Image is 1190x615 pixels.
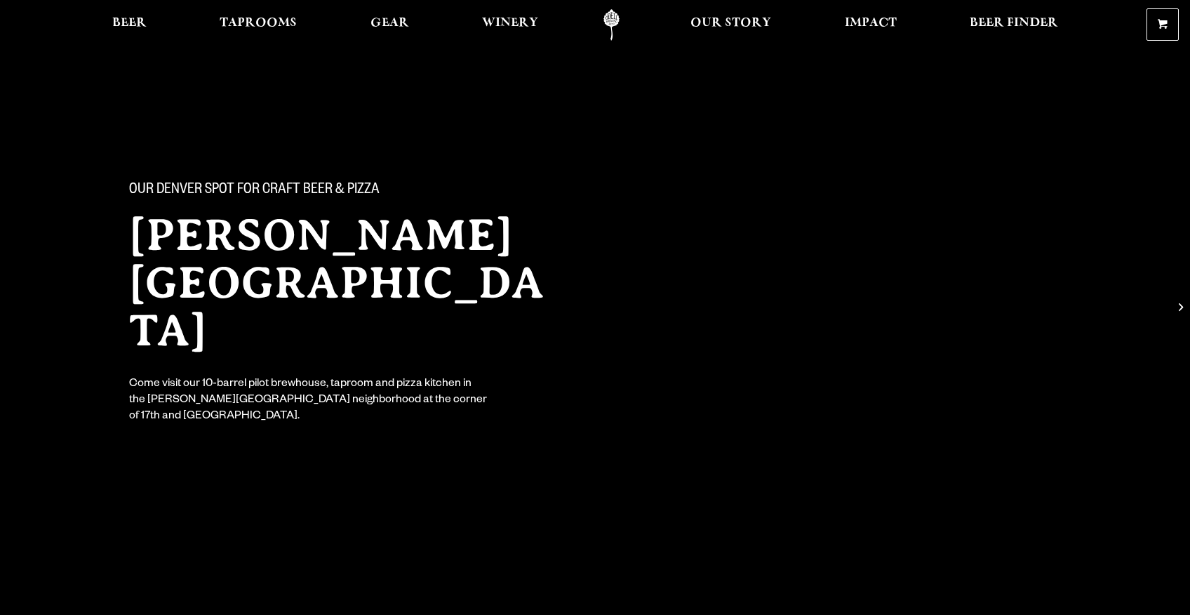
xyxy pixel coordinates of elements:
[129,211,567,355] h2: [PERSON_NAME][GEOGRAPHIC_DATA]
[690,18,771,29] span: Our Story
[361,9,418,41] a: Gear
[370,18,409,29] span: Gear
[210,9,306,41] a: Taprooms
[129,182,380,200] span: Our Denver spot for craft beer & pizza
[681,9,780,41] a: Our Story
[482,18,538,29] span: Winery
[585,9,638,41] a: Odell Home
[473,9,547,41] a: Winery
[845,18,897,29] span: Impact
[836,9,906,41] a: Impact
[961,9,1067,41] a: Beer Finder
[103,9,156,41] a: Beer
[220,18,297,29] span: Taprooms
[112,18,147,29] span: Beer
[970,18,1058,29] span: Beer Finder
[129,377,488,425] div: Come visit our 10-barrel pilot brewhouse, taproom and pizza kitchen in the [PERSON_NAME][GEOGRAPH...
